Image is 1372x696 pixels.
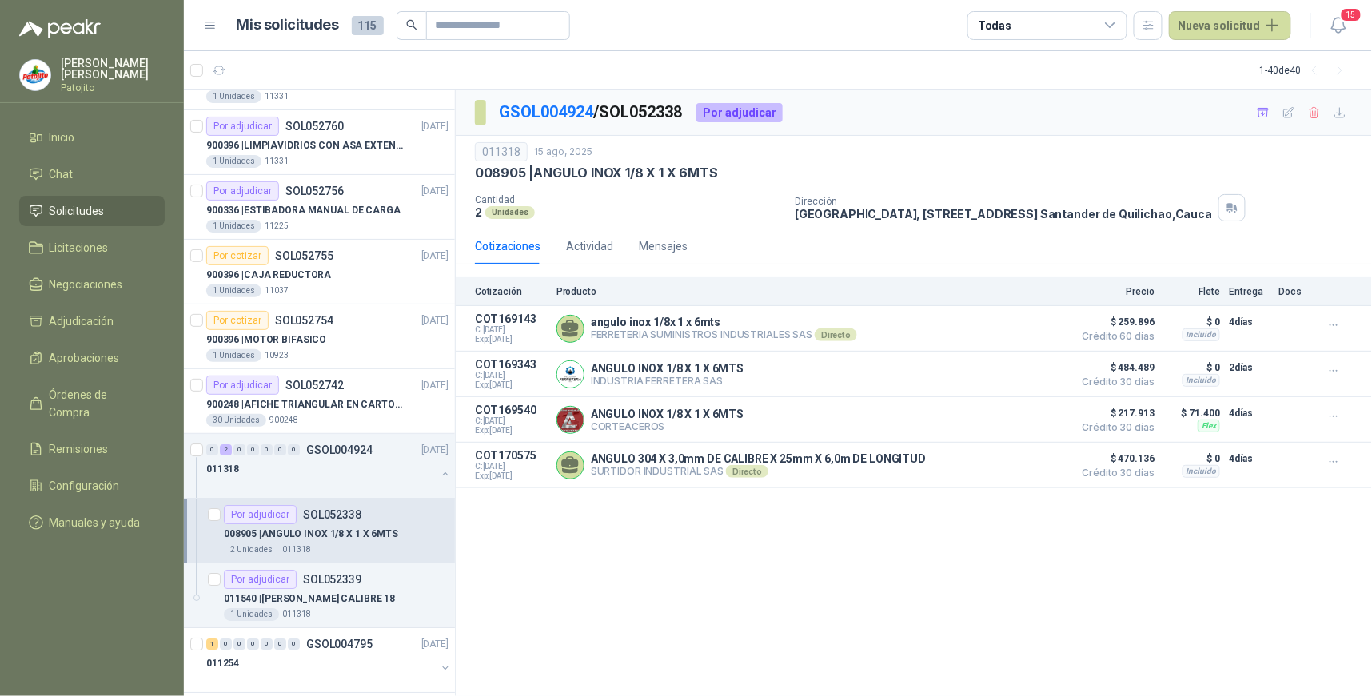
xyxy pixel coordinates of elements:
span: Exp: [DATE] [475,426,547,435]
span: Exp: [DATE] [475,471,547,481]
p: 2 días [1230,358,1270,377]
span: Exp: [DATE] [475,380,547,390]
p: [DATE] [421,249,449,264]
p: $ 0 [1164,312,1220,332]
div: 1 - 40 de 40 [1260,58,1353,83]
p: [DATE] [421,637,449,652]
span: Órdenes de Compra [50,386,150,421]
div: 1 Unidades [224,608,279,621]
span: search [406,19,417,30]
h1: Mis solicitudes [237,14,339,37]
p: 011318 [206,462,239,477]
div: Incluido [1183,328,1220,341]
p: 4 días [1230,449,1270,468]
span: $ 484.489 [1075,358,1155,377]
div: Flex [1198,420,1220,432]
div: 2 Unidades [224,543,279,556]
p: 011254 [206,656,239,671]
p: $ 0 [1164,449,1220,468]
div: Por cotizar [206,246,269,265]
p: Dirección [795,196,1212,207]
p: Cantidad [475,194,782,205]
span: Crédito 30 días [1075,423,1155,432]
div: Por adjudicar [206,117,279,136]
div: 1 Unidades [206,220,261,233]
a: Licitaciones [19,233,165,263]
span: Configuración [50,477,120,495]
div: Unidades [485,206,535,219]
span: C: [DATE] [475,371,547,380]
p: SOL052742 [285,380,344,391]
span: Solicitudes [50,202,105,220]
p: SOL052338 [303,509,361,520]
p: 900396 | CAJA REDUCTORA [206,268,331,283]
img: Company Logo [557,407,584,433]
div: Por adjudicar [696,103,783,122]
div: 011318 [475,142,528,161]
a: Adjudicación [19,306,165,336]
p: FERRETERIA SUMINISTROS INDUSTRIALES SAS [591,328,857,341]
span: Remisiones [50,440,109,458]
span: Crédito 30 días [1075,377,1155,387]
div: Actividad [566,237,613,255]
p: 11331 [265,155,289,168]
span: $ 259.896 [1075,312,1155,332]
p: SOL052756 [285,185,344,197]
p: 008905 | ANGULO INOX 1/8 X 1 X 6MTS [475,165,718,181]
span: $ 217.913 [1075,404,1155,423]
p: [DATE] [421,119,449,134]
a: Chat [19,159,165,189]
p: ANGULO INOX 1/8 X 1 X 6MTS [591,408,744,420]
div: 0 [274,444,286,455]
p: $ 0 [1164,358,1220,377]
a: GSOL004924 [499,102,593,121]
a: Por cotizarSOL052755[DATE] 900396 |CAJA REDUCTORA1 Unidades11037 [184,240,455,304]
div: 30 Unidades [206,414,266,427]
p: 15 ago, 2025 [534,145,592,160]
p: SURTIDOR INDUSTRIAL SAS [591,465,926,478]
p: 008905 | ANGULO INOX 1/8 X 1 X 6MTS [224,527,398,542]
p: Docs [1279,286,1311,297]
a: Por adjudicarSOL052338008905 |ANGULO INOX 1/8 X 1 X 6MTS2 Unidades011318 [184,499,455,563]
p: [GEOGRAPHIC_DATA], [STREET_ADDRESS] Santander de Quilichao , Cauca [795,207,1212,221]
p: 2 [475,205,482,219]
div: 1 Unidades [206,155,261,168]
span: Crédito 30 días [1075,468,1155,478]
p: COT169343 [475,358,547,371]
p: Flete [1164,286,1220,297]
a: Por adjudicarSOL052760[DATE] 900396 |LIMPIAVIDRIOS CON ASA EXTENSIBLE1 Unidades11331 [184,110,455,175]
p: 11331 [265,90,289,103]
p: 4 días [1230,312,1270,332]
div: Mensajes [639,237,688,255]
div: 1 [206,638,218,650]
a: Remisiones [19,434,165,464]
div: 0 [233,444,245,455]
span: Inicio [50,129,75,146]
div: Por adjudicar [224,570,297,589]
p: Producto [556,286,1065,297]
span: C: [DATE] [475,462,547,471]
a: Negociaciones [19,269,165,300]
div: Por adjudicar [206,376,279,395]
p: 11037 [265,284,289,297]
p: GSOL004924 [306,444,373,455]
p: angulo inox 1/8x 1 x 6mts [591,316,857,328]
a: Por adjudicarSOL052339011540 |[PERSON_NAME] CALIBRE 181 Unidades011318 [184,563,455,628]
div: 0 [233,638,245,650]
p: 011318 [282,608,311,621]
p: $ 71.400 [1164,404,1220,423]
span: 15 [1340,7,1362,22]
p: ANGULO 304 X 3,0mm DE CALIBRE X 25mm X 6,0m DE LONGITUD [591,452,926,465]
p: SOL052760 [285,121,344,132]
p: / SOL052338 [499,100,684,125]
p: 11225 [265,220,289,233]
span: C: [DATE] [475,416,547,426]
div: 2 [220,444,232,455]
a: Por adjudicarSOL052756[DATE] 900336 |ESTIBADORA MANUAL DE CARGA1 Unidades11225 [184,175,455,240]
div: 0 [220,638,232,650]
div: Todas [978,17,1011,34]
div: Incluido [1183,374,1220,387]
p: GSOL004795 [306,638,373,650]
div: 0 [247,638,259,650]
img: Logo peakr [19,19,101,38]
